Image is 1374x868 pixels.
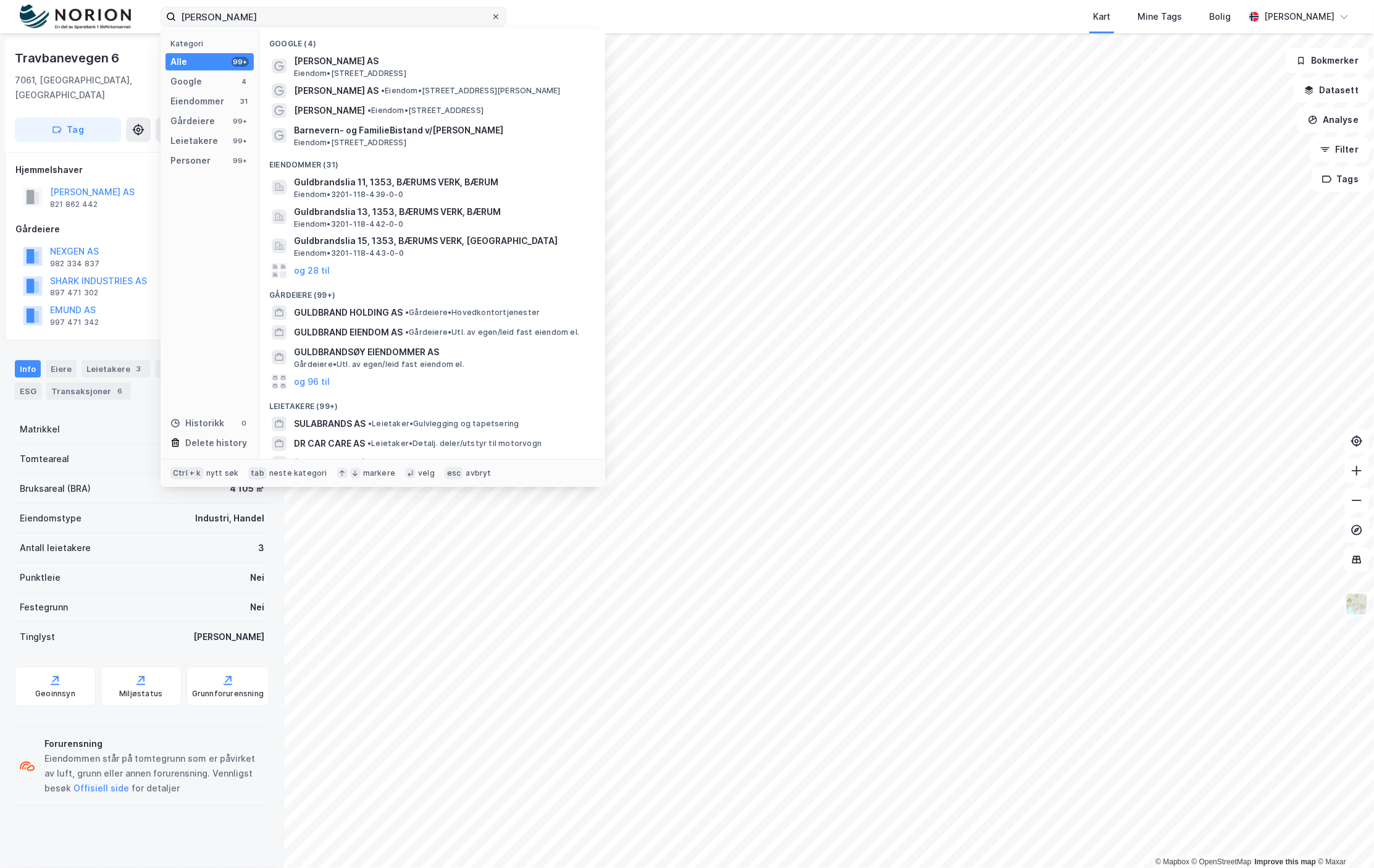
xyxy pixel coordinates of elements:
[363,468,395,478] div: markere
[368,419,372,428] span: •
[1093,9,1110,24] div: Kart
[15,360,41,377] div: Info
[20,630,55,644] div: Tinglyst
[170,153,211,168] div: Personer
[368,419,519,429] span: Leietaker • Gulvlegging og tapetsering
[232,57,249,67] div: 99+
[405,327,579,337] span: Gårdeiere • Utl. av egen/leid fast eiendom el.
[170,467,204,479] div: Ctrl + k
[155,360,201,377] div: Datasett
[15,382,41,400] div: ESG
[405,308,409,317] span: •
[176,7,491,26] input: Søk på adresse, matrikkel, gårdeiere, leietakere eller personer
[294,305,403,320] span: GULDBRAND HOLDING AS
[185,436,247,450] div: Delete history
[294,138,406,148] span: Eiendom • [STREET_ADDRESS]
[232,156,249,166] div: 99+
[35,689,75,699] div: Geoinnsyn
[1312,167,1369,192] button: Tags
[232,136,249,146] div: 99+
[133,363,145,375] div: 3
[250,570,264,585] div: Nei
[250,600,264,615] div: Nei
[20,4,131,30] img: norion-logo.80e7a08dc31c2e691866.png
[294,83,379,98] span: [PERSON_NAME] AS
[170,54,187,69] div: Alle
[367,106,484,116] span: Eiendom • [STREET_ADDRESS]
[20,570,61,585] div: Punktleie
[418,468,435,478] div: velg
[1192,857,1252,866] a: OpenStreetMap
[294,103,365,118] span: [PERSON_NAME]
[20,541,91,555] div: Antall leietakere
[367,106,371,115] span: •
[1345,592,1368,616] img: Z
[1137,9,1182,24] div: Mine Tags
[50,200,98,209] div: 821 862 442
[119,689,162,699] div: Miljøstatus
[294,69,406,78] span: Eiendom • [STREET_ADDRESS]
[46,360,77,377] div: Eiere
[1312,809,1374,868] iframe: Chat Widget
[239,418,249,428] div: 0
[259,29,605,51] div: Google (4)
[20,422,60,437] div: Matrikkel
[1294,78,1369,103] button: Datasett
[192,689,264,699] div: Grunnforurensning
[445,467,464,479] div: esc
[50,259,99,269] div: 982 334 837
[1264,9,1334,24] div: [PERSON_NAME]
[1286,48,1369,73] button: Bokmerker
[170,94,224,109] div: Eiendommer
[170,39,254,48] div: Kategori
[367,439,542,449] span: Leietaker • Detalj. deler/utstyr til motorvogn
[193,630,264,644] div: [PERSON_NAME]
[15,73,175,103] div: 7061, [GEOGRAPHIC_DATA], [GEOGRAPHIC_DATA]
[405,327,409,337] span: •
[46,382,131,400] div: Transaksjoner
[259,150,605,172] div: Eiendommer (31)
[20,481,91,496] div: Bruksareal (BRA)
[259,392,605,414] div: Leietakere (99+)
[294,416,366,431] span: SULABRANDS AS
[294,248,404,258] span: Eiendom • 3201-118-443-0-0
[20,511,82,526] div: Eiendomstype
[294,325,403,340] span: GULDBRAND EIENDOM AS
[232,116,249,126] div: 99+
[466,468,491,478] div: avbryt
[239,77,249,86] div: 4
[294,436,365,451] span: DR CAR CARE AS
[230,481,264,496] div: 4 105 ㎡
[294,175,590,190] span: Guldbrandslia 11, 1353, BÆRUMS VERK, BÆRUM
[239,96,249,106] div: 31
[50,318,99,327] div: 997 471 342
[294,123,590,138] span: Barnevern- og FamilieBistand v/[PERSON_NAME]
[367,439,371,448] span: •
[294,345,590,360] span: GULDBRANDSØY EIENDOMMER AS
[294,263,330,278] button: og 28 til
[20,600,68,615] div: Festegrunn
[294,234,590,248] span: Guldbrandslia 15, 1353, BÆRUMS VERK, [GEOGRAPHIC_DATA]
[44,736,264,751] div: Forurensning
[259,280,605,303] div: Gårdeiere (99+)
[269,468,327,478] div: neste kategori
[248,467,267,479] div: tab
[170,74,202,89] div: Google
[15,222,269,237] div: Gårdeiere
[114,385,126,397] div: 6
[170,133,218,148] div: Leietakere
[294,360,464,369] span: Gårdeiere • Utl. av egen/leid fast eiendom el.
[294,456,365,471] span: [PERSON_NAME]
[294,204,590,219] span: Guldbrandslia 13, 1353, BÆRUMS VERK, BÆRUM
[258,541,264,555] div: 3
[170,114,215,129] div: Gårdeiere
[50,288,98,298] div: 897 471 302
[1209,9,1231,24] div: Bolig
[294,219,403,229] span: Eiendom • 3201-118-442-0-0
[20,452,69,466] div: Tomteareal
[294,54,590,69] span: [PERSON_NAME] AS
[1255,857,1316,866] a: Improve this map
[195,511,264,526] div: Industri, Handel
[1312,809,1374,868] div: Kontrollprogram for chat
[170,416,224,431] div: Historikk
